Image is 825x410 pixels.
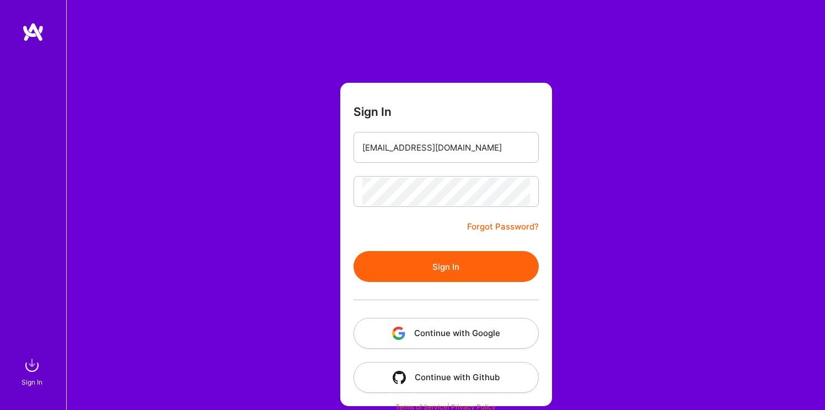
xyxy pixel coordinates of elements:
[392,327,405,340] img: icon
[22,22,44,42] img: logo
[353,105,392,119] h3: Sign In
[393,371,406,384] img: icon
[66,381,825,409] div: © 2025 ATeams Inc., All rights reserved.
[362,134,530,162] input: Email...
[353,251,539,282] button: Sign In
[467,220,539,233] a: Forgot Password?
[23,354,43,388] a: sign inSign In
[21,354,43,376] img: sign in
[353,318,539,349] button: Continue with Google
[353,362,539,393] button: Continue with Github
[22,376,42,388] div: Sign In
